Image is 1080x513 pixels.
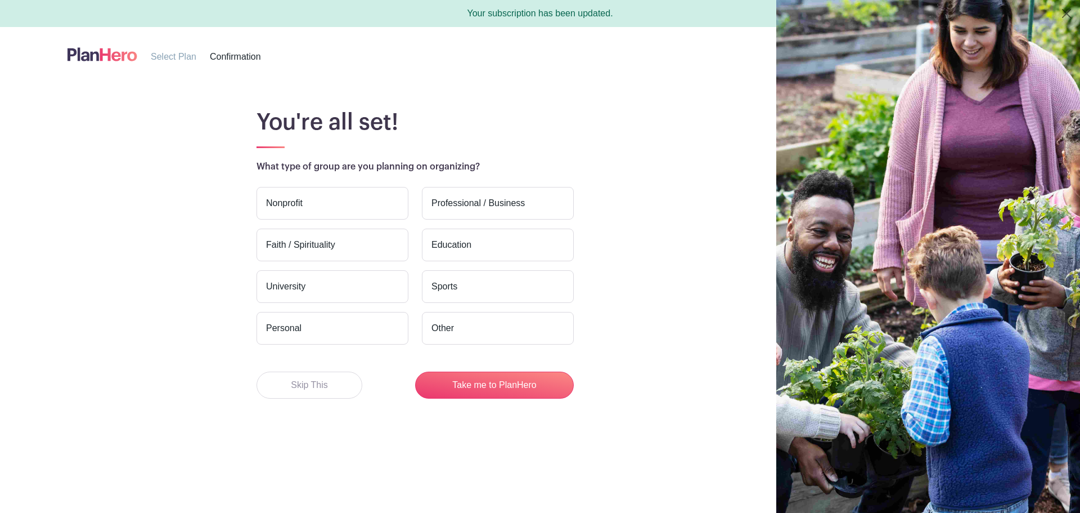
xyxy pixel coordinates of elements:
[210,52,261,61] span: Confirmation
[256,270,408,303] label: University
[256,109,891,136] h1: You're all set!
[256,187,408,220] label: Nonprofit
[422,187,574,220] label: Professional / Business
[415,372,574,399] button: Take me to PlanHero
[422,312,574,345] label: Other
[422,229,574,261] label: Education
[67,45,137,64] img: logo-507f7623f17ff9eddc593b1ce0a138ce2505c220e1c5a4e2b4648c50719b7d32.svg
[256,312,408,345] label: Personal
[422,270,574,303] label: Sports
[256,160,891,173] p: What type of group are you planning on organizing?
[151,52,196,61] span: Select Plan
[256,372,362,399] button: Skip This
[256,229,408,261] label: Faith / Spirituality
